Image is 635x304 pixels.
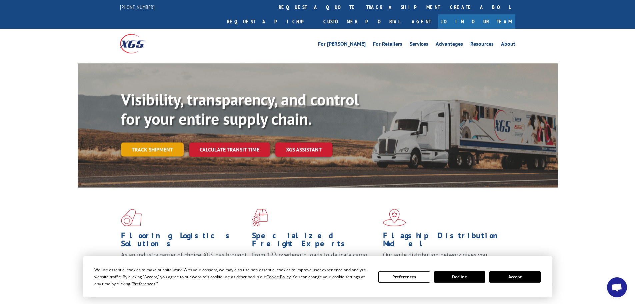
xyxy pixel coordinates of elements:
p: From 123 overlength loads to delicate cargo, our experienced staff knows the best way to move you... [252,251,378,281]
a: For [PERSON_NAME] [318,41,366,49]
a: Resources [470,41,494,49]
div: We use essential cookies to make our site work. With your consent, we may also use non-essential ... [94,266,370,287]
b: Visibility, transparency, and control for your entire supply chain. [121,89,359,129]
a: Customer Portal [318,14,405,29]
div: Open chat [607,277,627,297]
button: Decline [434,271,485,283]
div: Cookie Consent Prompt [83,256,552,297]
button: Accept [489,271,541,283]
h1: Flooring Logistics Solutions [121,232,247,251]
img: xgs-icon-total-supply-chain-intelligence-red [121,209,142,226]
h1: Specialized Freight Experts [252,232,378,251]
a: For Retailers [373,41,402,49]
a: [PHONE_NUMBER] [120,4,155,10]
a: Join Our Team [438,14,515,29]
a: Calculate transit time [189,142,270,157]
a: Request a pickup [222,14,318,29]
a: XGS ASSISTANT [275,142,332,157]
button: Preferences [378,271,430,283]
a: Services [410,41,428,49]
a: About [501,41,515,49]
a: Track shipment [121,142,184,157]
span: As an industry carrier of choice, XGS has brought innovation and dedication to flooring logistics... [121,251,247,275]
span: Cookie Policy [266,274,291,280]
img: xgs-icon-flagship-distribution-model-red [383,209,406,226]
h1: Flagship Distribution Model [383,232,509,251]
img: xgs-icon-focused-on-flooring-red [252,209,268,226]
a: Advantages [436,41,463,49]
span: Preferences [133,281,155,287]
a: Agent [405,14,438,29]
span: Our agile distribution network gives you nationwide inventory management on demand. [383,251,506,267]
